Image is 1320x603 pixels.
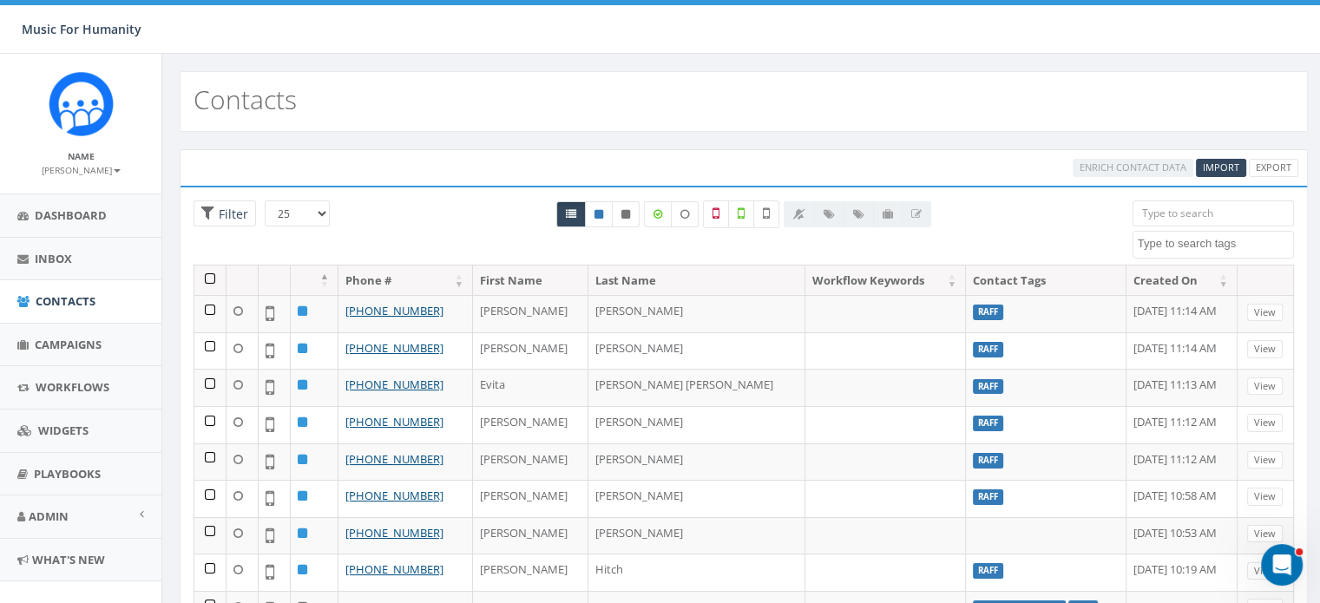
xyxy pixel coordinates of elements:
[1126,265,1237,296] th: Created On: activate to sort column ascending
[556,201,586,227] a: All contacts
[1126,369,1237,406] td: [DATE] 11:13 AM
[1138,236,1293,252] textarea: Search
[973,305,1003,320] label: Raff
[805,265,966,296] th: Workflow Keywords: activate to sort column ascending
[1247,414,1283,432] a: View
[588,332,805,370] td: [PERSON_NAME]
[1196,159,1246,177] a: Import
[644,201,672,227] label: Data Enriched
[1126,295,1237,332] td: [DATE] 11:14 AM
[345,303,443,318] a: [PHONE_NUMBER]
[588,369,805,406] td: [PERSON_NAME] [PERSON_NAME]
[473,554,588,591] td: [PERSON_NAME]
[594,209,603,220] i: This phone number is subscribed and will receive texts.
[32,552,105,567] span: What's New
[36,293,95,309] span: Contacts
[345,488,443,503] a: [PHONE_NUMBER]
[588,554,805,591] td: Hitch
[1247,525,1283,543] a: View
[345,451,443,467] a: [PHONE_NUMBER]
[728,200,754,228] label: Validated
[473,443,588,481] td: [PERSON_NAME]
[1247,488,1283,506] a: View
[621,209,630,220] i: This phone number is unsubscribed and has opted-out of all texts.
[588,517,805,554] td: [PERSON_NAME]
[1261,544,1303,586] iframe: Intercom live chat
[473,369,588,406] td: Evita
[345,525,443,541] a: [PHONE_NUMBER]
[214,206,248,222] span: Filter
[473,332,588,370] td: [PERSON_NAME]
[29,508,69,524] span: Admin
[753,200,779,228] label: Not Validated
[345,340,443,356] a: [PHONE_NUMBER]
[473,295,588,332] td: [PERSON_NAME]
[42,164,121,176] small: [PERSON_NAME]
[973,563,1003,579] label: Raff
[973,453,1003,469] label: Raff
[473,480,588,517] td: [PERSON_NAME]
[49,71,114,136] img: Rally_Corp_Logo_1.png
[671,201,699,227] label: Data not Enriched
[703,200,729,228] label: Not a Mobile
[1126,332,1237,370] td: [DATE] 11:14 AM
[42,161,121,177] a: [PERSON_NAME]
[588,480,805,517] td: [PERSON_NAME]
[973,416,1003,431] label: Raff
[473,406,588,443] td: [PERSON_NAME]
[36,379,109,395] span: Workflows
[588,406,805,443] td: [PERSON_NAME]
[973,342,1003,357] label: Raff
[1126,406,1237,443] td: [DATE] 11:12 AM
[588,295,805,332] td: [PERSON_NAME]
[1126,554,1237,591] td: [DATE] 10:19 AM
[1203,161,1239,174] span: CSV files only
[1126,517,1237,554] td: [DATE] 10:53 AM
[612,201,640,227] a: Opted Out
[1247,377,1283,396] a: View
[35,337,102,352] span: Campaigns
[194,200,256,227] span: Advance Filter
[1133,200,1294,226] input: Type to search
[34,466,101,482] span: Playbooks
[1126,443,1237,481] td: [DATE] 11:12 AM
[68,150,95,162] small: Name
[38,423,89,438] span: Widgets
[194,85,297,114] h2: Contacts
[35,207,107,223] span: Dashboard
[588,443,805,481] td: [PERSON_NAME]
[345,414,443,429] a: [PHONE_NUMBER]
[585,201,613,227] a: Active
[973,489,1003,505] label: Raff
[1249,159,1298,177] a: Export
[588,265,805,296] th: Last Name
[345,561,443,577] a: [PHONE_NUMBER]
[1247,562,1283,580] a: View
[1247,451,1283,469] a: View
[473,517,588,554] td: [PERSON_NAME]
[1203,161,1239,174] span: Import
[473,265,588,296] th: First Name
[22,21,141,37] span: Music For Humanity
[345,377,443,392] a: [PHONE_NUMBER]
[1126,480,1237,517] td: [DATE] 10:58 AM
[338,265,473,296] th: Phone #: activate to sort column ascending
[35,251,72,266] span: Inbox
[1247,304,1283,322] a: View
[1247,340,1283,358] a: View
[973,379,1003,395] label: Raff
[966,265,1126,296] th: Contact Tags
